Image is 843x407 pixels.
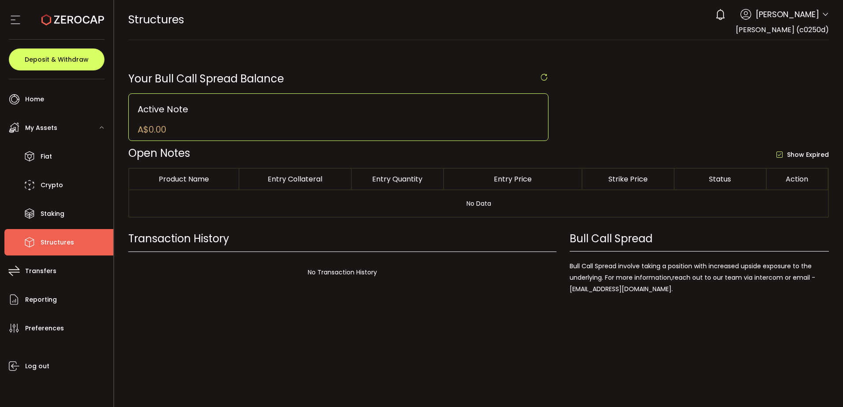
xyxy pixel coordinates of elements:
div: Entry Collateral [239,174,351,184]
div: Product Name [129,174,239,184]
button: Deposit & Withdraw [9,48,104,70]
span: No Data [466,199,491,208]
span: [PERSON_NAME] [756,8,819,20]
span: Fiat [41,150,52,163]
span: Deposit & Withdraw [25,56,89,63]
span: Staking [41,207,64,220]
div: Bull Call Spread [570,231,829,246]
p: Bull Call Spread involve taking a position with increased upside exposure to the underlying. For ... [570,251,829,295]
span: Reporting [25,293,57,306]
div: Entry Price [444,174,582,184]
span: My Assets [25,122,57,134]
span: Crypto [41,179,63,192]
div: Strike Price [582,174,674,184]
span: Home [25,93,44,106]
span: Structures [41,236,74,249]
div: Active Note [138,103,540,116]
span: Structures [128,12,184,27]
div: Transaction History [128,231,556,252]
span: No Transaction History [235,259,449,285]
span: Transfers [25,265,56,277]
span: [PERSON_NAME] (c0250d) [736,25,829,35]
span: Your Bull Call Spread Balance [128,71,284,86]
span: Preferences [25,322,64,335]
div: A$0.00 [138,123,166,136]
div: Entry Quantity [352,174,443,184]
span: Log out [25,360,49,373]
div: Open Notes [128,145,479,161]
iframe: Chat Widget [645,53,843,407]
